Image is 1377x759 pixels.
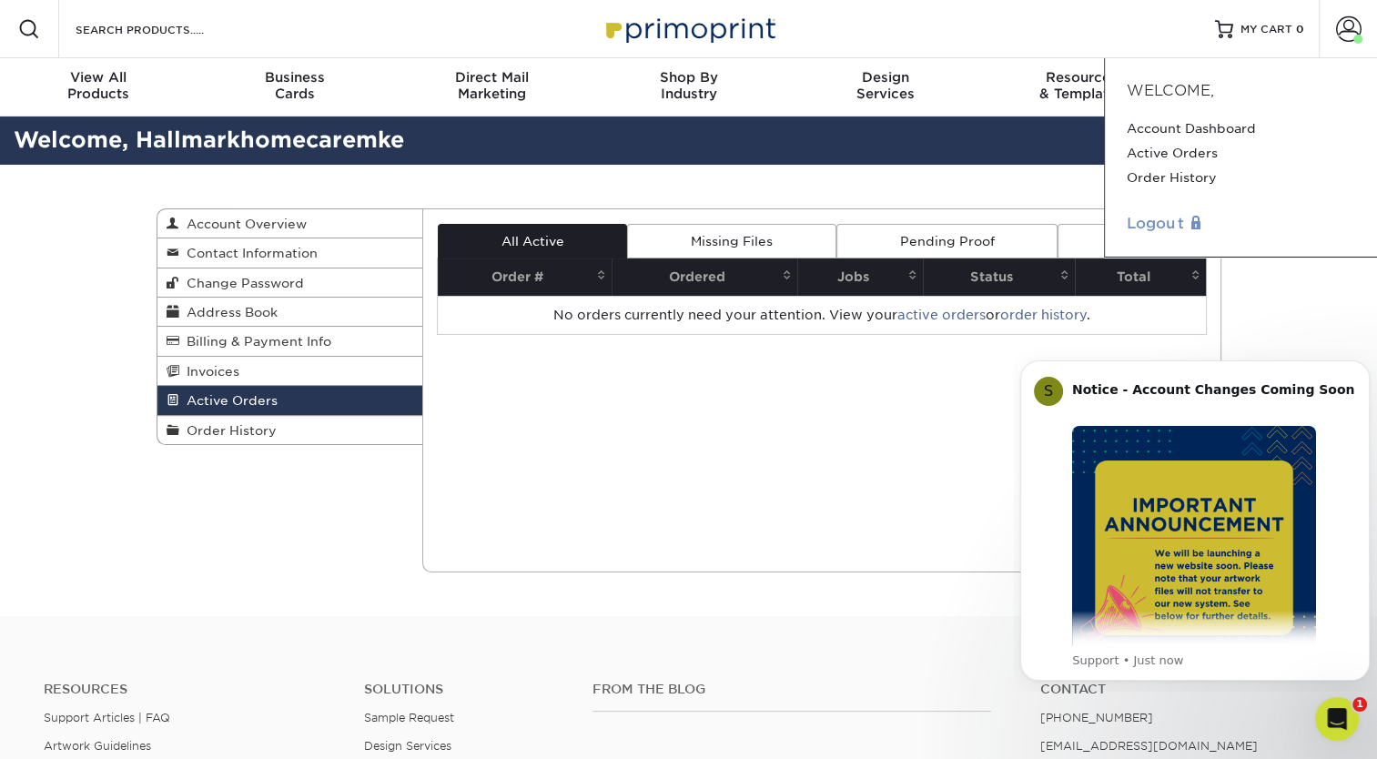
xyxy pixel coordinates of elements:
a: Support Articles | FAQ [44,711,170,724]
a: Contact Information [157,238,423,268]
span: Business [197,69,393,86]
a: BusinessCards [197,58,393,116]
span: Billing & Payment Info [179,334,331,349]
a: Artwork Guidelines [44,739,151,753]
span: Change Password [179,276,304,290]
a: Account Overview [157,209,423,238]
div: Marketing [393,69,590,102]
a: [EMAIL_ADDRESS][DOMAIN_NAME] [1040,739,1258,753]
th: Ordered [612,258,797,296]
span: Account Overview [179,217,307,231]
a: [PHONE_NUMBER] [1040,711,1153,724]
a: Order History [1127,166,1355,190]
iframe: Intercom live chat [1315,697,1359,741]
span: Welcome, [1127,82,1214,99]
a: Address Book [157,298,423,327]
span: Order History [179,423,277,438]
span: Active Orders [179,393,278,408]
a: Design Services [364,739,451,753]
a: Pending Proof [836,224,1058,258]
a: Sample Request [364,711,454,724]
input: SEARCH PRODUCTS..... [74,18,251,40]
a: Account Dashboard [1127,116,1355,141]
a: Missing Files [627,224,835,258]
a: Active Orders [1127,141,1355,166]
a: QA [1058,224,1205,258]
a: All Active [438,224,627,258]
th: Order # [438,258,612,296]
img: Primoprint [598,9,780,48]
th: Total [1075,258,1205,296]
a: Logout [1127,213,1355,235]
a: Order History [157,416,423,444]
span: Direct Mail [393,69,590,86]
a: Resources& Templates [984,58,1180,116]
span: Address Book [179,305,278,319]
div: Industry [590,69,786,102]
a: Change Password [157,268,423,298]
h4: Solutions [364,682,565,697]
a: Billing & Payment Info [157,327,423,356]
span: Contact Information [179,246,318,260]
span: MY CART [1240,22,1292,37]
a: Invoices [157,357,423,386]
span: 0 [1296,23,1304,35]
th: Jobs [797,258,923,296]
a: active orders [897,308,986,322]
span: 1 [1352,697,1367,712]
a: Direct MailMarketing [393,58,590,116]
div: & Templates [984,69,1180,102]
th: Status [923,258,1075,296]
iframe: Intercom notifications message [1013,344,1377,692]
h4: From the Blog [592,682,991,697]
td: No orders currently need your attention. View your or . [438,296,1206,334]
span: Shop By [590,69,786,86]
a: Shop ByIndustry [590,58,786,116]
span: Design [787,69,984,86]
div: Services [787,69,984,102]
div: Cards [197,69,393,102]
a: DesignServices [787,58,984,116]
a: order history [1000,308,1087,322]
span: Invoices [179,364,239,379]
h4: Resources [44,682,337,697]
a: Active Orders [157,386,423,415]
span: Resources [984,69,1180,86]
